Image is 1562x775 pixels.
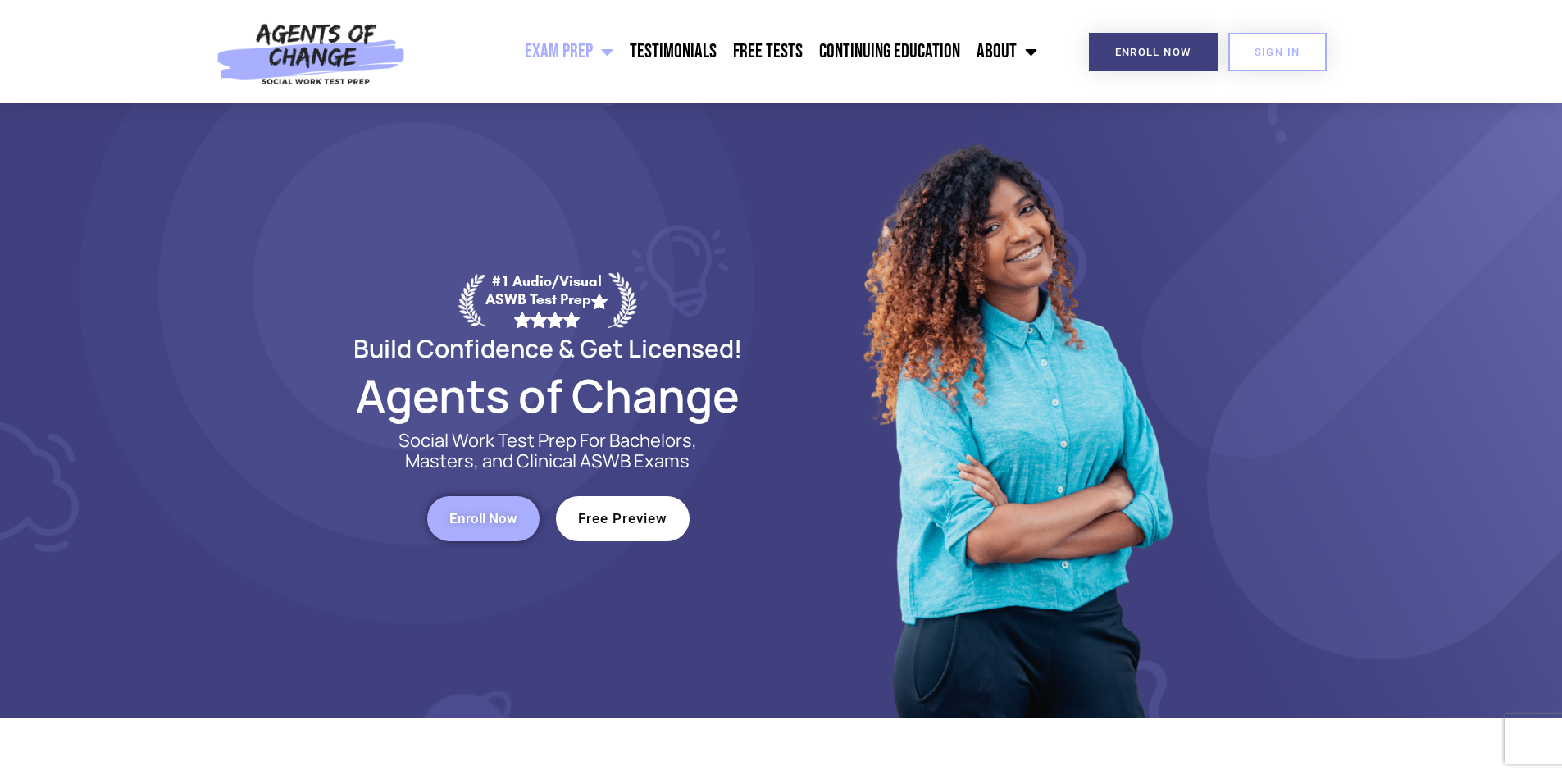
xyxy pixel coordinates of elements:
[968,31,1045,72] a: About
[578,512,667,526] span: Free Preview
[414,31,1045,72] nav: Menu
[517,31,622,72] a: Exam Prep
[725,31,811,72] a: Free Tests
[622,31,725,72] a: Testimonials
[1255,47,1300,57] span: SIGN IN
[1115,47,1191,57] span: Enroll Now
[380,431,716,472] p: Social Work Test Prep For Bachelors, Masters, and Clinical ASWB Exams
[556,496,690,541] a: Free Preview
[449,512,517,526] span: Enroll Now
[314,336,781,360] h2: Build Confidence & Get Licensed!
[314,376,781,414] h2: Agents of Change
[811,31,968,72] a: Continuing Education
[485,272,608,327] div: #1 Audio/Visual ASWB Test Prep
[427,496,540,541] a: Enroll Now
[1089,33,1218,71] a: Enroll Now
[851,103,1179,718] img: Website Image 1 (1)
[1228,33,1327,71] a: SIGN IN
